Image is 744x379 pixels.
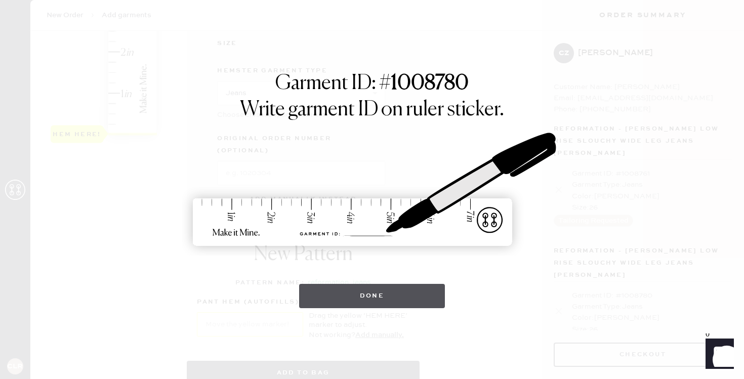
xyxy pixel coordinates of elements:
iframe: Front Chat [696,333,739,377]
h1: Garment ID: # [275,71,469,98]
h1: Write garment ID on ruler sticker. [240,98,504,122]
button: Done [299,284,445,308]
strong: 1008780 [391,73,469,94]
img: ruler-sticker-sharpie.svg [182,107,562,274]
